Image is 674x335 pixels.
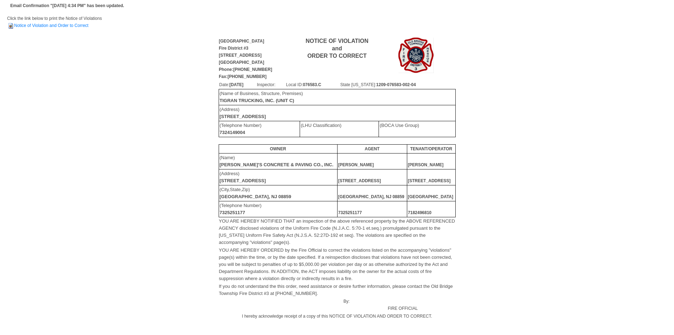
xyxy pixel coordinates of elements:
b: TIGRAN TRUCKING, INC. (UNIT C) [220,98,294,103]
b: 1209-076583-002-04 [376,82,416,87]
td: I hereby acknowledge receipt of a copy of this NOTICE OF VIOLATION AND ORDER TO CORRECT. [219,312,456,320]
b: [STREET_ADDRESS] [338,178,381,183]
b: [PERSON_NAME] [338,162,374,167]
font: (Address) [220,171,266,183]
img: Image [398,38,434,73]
font: YOU ARE HEREBY ORDERED by the Fire Official to correct the violations listed on the accompanying ... [219,247,452,281]
td: By: [219,297,350,312]
font: (BOCA Use Group) [380,123,419,128]
img: HTML Document [7,22,14,29]
b: AGENT [365,146,380,151]
b: [GEOGRAPHIC_DATA], NJ 08859 [220,194,292,199]
b: NOTICE OF VIOLATION and ORDER TO CORRECT [306,38,368,59]
b: [GEOGRAPHIC_DATA] Fire District #3 [STREET_ADDRESS] [GEOGRAPHIC_DATA] Phone:[PHONE_NUMBER] Fax:[P... [219,39,272,79]
td: FIRE OFFICIAL [350,297,455,312]
font: (Telephone Number) [220,203,262,215]
font: YOU ARE HEREBY NOTIFIED THAT an inspection of the above referenced property by the ABOVE REFERENC... [219,218,455,245]
td: Email Confirmation "[DATE] 4:34 PM" has been updated. [9,1,125,10]
a: Notice of Violation and Order to Correct [7,23,88,28]
b: 7324149004 [220,130,245,135]
b: TENANT/OPERATOR [410,146,452,151]
font: (City,State,Zip) [220,187,292,199]
td: State [US_STATE]: [340,81,455,89]
font: (Telephone Number) [220,123,262,135]
td: Date: [219,81,257,89]
b: [GEOGRAPHIC_DATA] [408,194,453,199]
b: OWNER [270,146,286,151]
span: Click the link below to print the Notice of Violations [7,16,102,28]
td: Inspector: [257,81,286,89]
b: [STREET_ADDRESS] [220,114,266,119]
font: (Address) [220,107,266,119]
b: [STREET_ADDRESS] [408,178,451,183]
b: 7325251177 [220,210,245,215]
b: 7325251177 [338,210,362,215]
b: [GEOGRAPHIC_DATA], NJ 08859 [338,194,404,199]
b: 076583.C [303,82,321,87]
b: [PERSON_NAME] [408,162,444,167]
b: [DATE] [229,82,243,87]
b: [PERSON_NAME]'S CONCRETE & PAVING CO., INC. [220,162,334,167]
td: Local ID: [286,81,340,89]
b: 7182496810 [408,210,432,215]
font: (LHU Classification) [301,123,341,128]
font: (Name of Business, Structure, Premises) [220,91,303,103]
font: (Name) [220,155,334,167]
b: [STREET_ADDRESS] [220,178,266,183]
font: If you do not understand the this order, need assistance or desire further information, please co... [219,284,453,296]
